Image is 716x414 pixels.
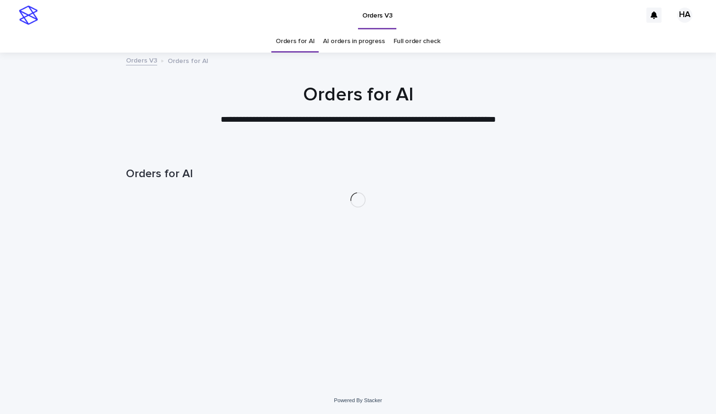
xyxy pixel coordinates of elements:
h1: Orders for AI [126,167,590,181]
a: Orders for AI [276,30,314,53]
a: Powered By Stacker [334,397,382,403]
a: AI orders in progress [323,30,385,53]
p: Orders for AI [168,55,208,65]
h1: Orders for AI [126,83,590,106]
img: stacker-logo-s-only.png [19,6,38,25]
div: HA [677,8,692,23]
a: Orders V3 [126,54,157,65]
a: Full order check [394,30,440,53]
